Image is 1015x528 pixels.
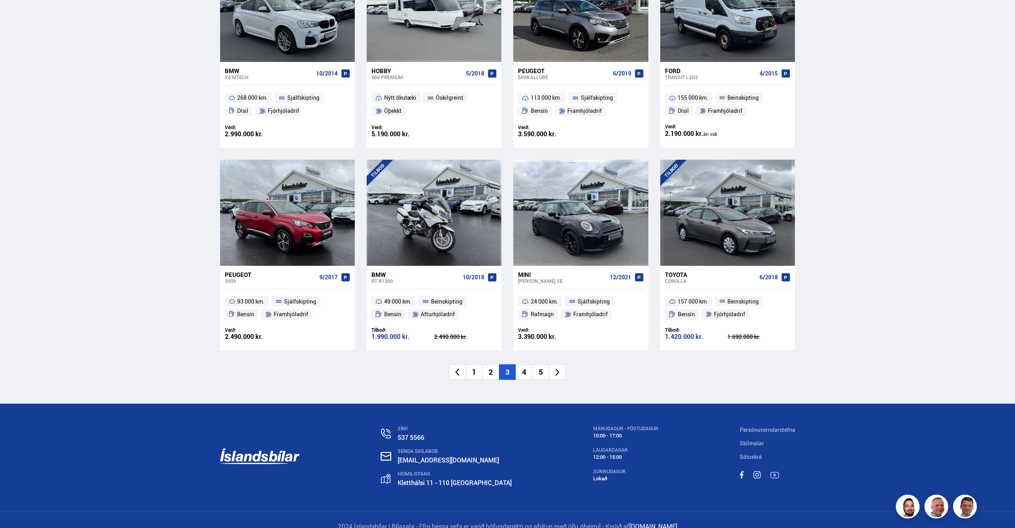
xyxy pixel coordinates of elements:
[760,70,778,77] span: 4/2015
[613,70,631,77] span: 6/2019
[518,271,606,278] div: Mini
[678,106,689,116] span: Dísil
[897,496,921,520] img: nhp88E3Fdnt1Opn2.png
[274,309,308,319] span: Framhjóladrif
[381,474,391,484] img: gp4YpyYFnEr45R34.svg
[463,274,484,280] span: 10/2018
[319,274,338,280] span: 9/2017
[518,278,606,284] div: [PERSON_NAME] SE
[581,93,613,103] span: Sjálfskipting
[371,124,434,130] div: Verð:
[593,426,658,431] div: MÁNUDAGUR - FÖSTUDAGUR
[367,62,501,148] a: Hobby 560 PREMIUM 5/2018 Nýtt ökutæki Óskilgreint Óþekkt Verð: 5.190.000 kr.
[665,333,728,340] div: 1.420.000 kr.
[381,429,391,439] img: n0V2lOsqF3l1V2iz.svg
[665,130,728,137] div: 2.190.000 kr.
[727,334,790,340] div: 1.690.000 kr.
[371,131,434,137] div: 5.190.000 kr.
[513,266,648,351] a: Mini [PERSON_NAME] SE 12/2021 24 000 km. Sjálfskipting Rafmagn Framhjóladrif Verð: 3.390.000 kr.
[398,478,512,487] a: Kletthálsi 11 - 110 [GEOGRAPHIC_DATA]
[518,333,581,340] div: 3.390.000 kr.
[531,309,554,319] span: Rafmagn
[665,278,756,284] div: Corolla
[421,309,455,319] span: Afturhjóladrif
[708,106,742,116] span: Framhjóladrif
[436,93,463,103] span: Óskilgreint
[518,67,609,74] div: Peugeot
[740,426,795,433] a: Persónuverndarstefna
[482,364,499,380] li: 2
[703,131,718,137] span: án vsk.
[532,364,549,380] li: 5
[220,62,355,148] a: BMW X4 MTECH 10/2014 268 000 km. Sjálfskipting Dísil Fjórhjóladrif Verð: 2.990.000 kr.
[225,131,288,137] div: 2.990.000 kr.
[237,309,254,319] span: Bensín
[593,447,658,453] div: LAUGARDAGAR
[499,364,516,380] li: 3
[381,452,391,461] img: nHj8e-n-aHgjukTg.svg
[466,70,484,77] span: 5/2018
[398,433,424,442] a: 537 5566
[678,297,708,306] span: 157 000 km.
[760,274,778,280] span: 6/2018
[431,297,462,306] span: Beinskipting
[727,93,759,103] span: Beinskipting
[371,333,434,340] div: 1.990.000 kr.
[287,93,319,103] span: Sjálfskipting
[573,309,608,319] span: Framhjóladrif
[926,496,949,520] img: siFngHWaQ9KaOqBr.png
[516,364,532,380] li: 4
[268,106,299,116] span: Fjórhjóladrif
[531,93,561,103] span: 113 000 km.
[593,469,658,474] div: SUNNUDAGUR
[518,131,581,137] div: 3.590.000 kr.
[518,327,581,333] div: Verð:
[384,93,416,103] span: Nýtt ökutæki
[593,476,658,482] div: Lokað
[678,309,695,319] span: Bensín
[665,327,728,333] div: Tilboð:
[954,496,978,520] img: FbJEzSuNWCJXmdc-.webp
[714,309,745,319] span: Fjórhjóladrif
[371,278,460,284] div: RT R1200
[531,106,548,116] span: Bensín
[531,297,558,306] span: 24 000 km.
[660,62,795,148] a: Ford Transit L2H2 4/2015 155 000 km. Beinskipting Dísil Framhjóladrif Verð: 2.190.000 kr.án vsk.
[398,456,499,464] a: [EMAIL_ADDRESS][DOMAIN_NAME]
[237,93,268,103] span: 268 000 km.
[593,454,658,460] div: 12:00 - 15:00
[740,439,764,447] a: Skilmalar
[665,271,756,278] div: Toyota
[225,327,288,333] div: Verð:
[6,3,30,27] button: Opna LiveChat spjallviðmót
[225,74,313,80] div: X4 MTECH
[371,74,463,80] div: 560 PREMIUM
[225,124,288,130] div: Verð:
[371,271,460,278] div: BMW
[225,333,288,340] div: 2.490.000 kr.
[371,67,463,74] div: Hobby
[665,124,728,130] div: Verð:
[371,327,434,333] div: Tilboð:
[513,62,648,148] a: Peugeot 5008 ALLURE 6/2019 113 000 km. Sjálfskipting Bensín Framhjóladrif Verð: 3.590.000 kr.
[225,278,316,284] div: 3008
[660,266,795,351] a: Toyota Corolla 6/2018 157 000 km. Beinskipting Bensín Fjórhjóladrif Tilboð: 1.420.000 kr. 1.690.0...
[237,297,265,306] span: 93 000 km.
[578,297,610,306] span: Sjálfskipting
[567,106,602,116] span: Framhjóladrif
[367,266,501,351] a: BMW RT R1200 10/2018 49 000 km. Beinskipting Bensín Afturhjóladrif Tilboð: 1.990.000 kr. 2.490.00...
[225,67,313,74] div: BMW
[398,449,512,454] div: SENDA SKILABOÐ
[593,433,658,439] div: 10:00 - 17:00
[384,297,412,306] span: 49 000 km.
[316,70,338,77] span: 10/2014
[665,67,756,74] div: Ford
[398,426,512,431] div: SÍMI
[727,297,759,306] span: Beinskipting
[518,124,581,130] div: Verð:
[665,74,756,80] div: Transit L2H2
[220,266,355,351] a: Peugeot 3008 9/2017 93 000 km. Sjálfskipting Bensín Framhjóladrif Verð: 2.490.000 kr.
[237,106,248,116] span: Dísil
[225,271,316,278] div: Peugeot
[610,274,631,280] span: 12/2021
